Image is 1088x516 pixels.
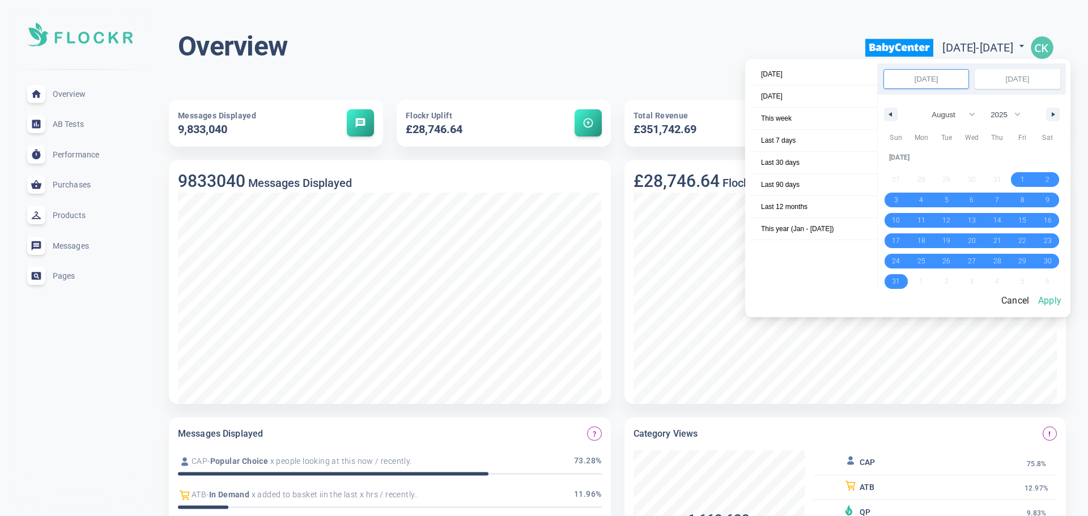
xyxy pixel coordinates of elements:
[750,174,877,196] button: Last 90 days
[750,86,877,108] button: [DATE]
[934,210,959,231] button: 12
[917,231,925,251] span: 18
[968,231,976,251] span: 20
[750,196,877,218] button: Last 12 months
[1034,289,1066,313] button: Apply
[942,210,950,231] span: 12
[959,210,985,231] button: 13
[984,129,1010,147] span: Thu
[917,126,925,147] span: 28
[750,152,877,174] button: Last 30 days
[750,152,877,173] span: Last 30 days
[750,108,877,129] span: This week
[934,231,959,251] button: 19
[993,210,1001,231] span: 14
[942,231,950,251] span: 19
[1035,190,1060,210] button: 9
[892,231,900,251] span: 17
[1035,129,1060,147] span: Sat
[750,63,877,85] span: [DATE]
[892,210,900,231] span: 10
[883,190,909,210] button: 3
[1045,190,1049,210] span: 9
[934,251,959,271] button: 26
[909,129,934,147] span: Mon
[750,130,877,151] span: Last 7 days
[984,210,1010,231] button: 14
[1021,169,1025,190] span: 1
[959,190,985,210] button: 6
[883,231,909,251] button: 17
[883,271,909,292] button: 31
[894,190,898,210] span: 3
[883,147,1060,169] div: [DATE]
[984,231,1010,251] button: 21
[892,271,900,292] span: 31
[1018,231,1026,251] span: 22
[1010,210,1035,231] button: 15
[959,126,985,147] button: 30
[993,251,1001,271] span: 28
[975,70,1060,88] input: Continuous
[1010,129,1035,147] span: Fri
[934,190,959,210] button: 5
[934,126,959,147] button: 29
[1035,210,1060,231] button: 16
[995,190,999,210] span: 7
[1035,251,1060,271] button: 30
[959,251,985,271] button: 27
[909,126,934,147] button: 28
[1021,190,1025,210] span: 8
[997,289,1034,313] button: Cancel
[909,231,934,251] button: 18
[959,231,985,251] button: 20
[909,210,934,231] button: 11
[934,129,959,147] span: Tue
[1010,231,1035,251] button: 22
[750,86,877,107] span: [DATE]
[917,251,925,271] span: 25
[1035,231,1060,251] button: 23
[1010,190,1035,210] button: 8
[883,129,909,147] span: Sun
[1044,210,1052,231] span: 16
[993,231,1001,251] span: 21
[968,251,976,271] span: 27
[909,190,934,210] button: 4
[970,190,974,210] span: 6
[750,130,877,152] button: Last 7 days
[892,251,900,271] span: 24
[968,210,976,231] span: 13
[1044,231,1052,251] span: 23
[750,218,877,240] button: This year (Jan - [DATE])
[883,126,909,147] button: 27
[984,190,1010,210] button: 7
[993,126,1001,147] span: 31
[942,251,950,271] span: 26
[1018,210,1026,231] span: 15
[1018,251,1026,271] span: 29
[1010,169,1035,190] button: 1
[1035,169,1060,190] button: 2
[883,210,909,231] button: 10
[919,190,923,210] span: 4
[1010,251,1035,271] button: 29
[917,210,925,231] span: 11
[1045,169,1049,190] span: 2
[984,251,1010,271] button: 28
[942,126,950,147] span: 29
[750,63,877,86] button: [DATE]
[892,126,900,147] span: 27
[909,251,934,271] button: 25
[984,126,1010,147] button: 31
[750,108,877,130] button: This week
[1044,251,1052,271] span: 30
[884,70,968,88] input: Early
[945,190,949,210] span: 5
[883,251,909,271] button: 24
[959,129,985,147] span: Wed
[968,126,976,147] span: 30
